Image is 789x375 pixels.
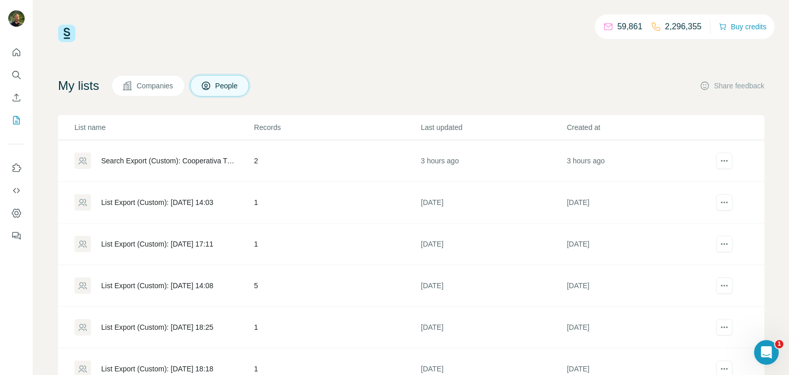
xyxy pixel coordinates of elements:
td: 2 [254,140,421,182]
td: [DATE] [420,265,566,307]
div: List Export (Custom): [DATE] 18:25 [101,322,213,332]
p: Created at [567,122,711,133]
td: [DATE] [420,223,566,265]
button: Dashboard [8,204,25,222]
img: Surfe Logo [58,25,76,42]
div: Search Export (Custom): Cooperativa Triticola Sepeense - [DATE] 15:01 [101,156,237,166]
button: Buy credits [719,20,766,34]
button: actions [716,319,732,335]
div: List Export (Custom): [DATE] 17:11 [101,239,213,249]
button: actions [716,236,732,252]
td: 1 [254,182,421,223]
button: Quick start [8,43,25,62]
span: 1 [775,340,783,348]
p: 2,296,355 [665,21,702,33]
td: 1 [254,307,421,348]
span: Companies [137,81,174,91]
button: actions [716,153,732,169]
td: 3 hours ago [420,140,566,182]
td: [DATE] [566,265,712,307]
button: Enrich CSV [8,88,25,107]
img: Avatar [8,10,25,27]
td: [DATE] [566,223,712,265]
h4: My lists [58,78,99,94]
td: [DATE] [566,307,712,348]
td: 3 hours ago [566,140,712,182]
div: List Export (Custom): [DATE] 18:18 [101,364,213,374]
p: List name [74,122,253,133]
button: Use Surfe API [8,181,25,200]
iframe: Intercom live chat [754,340,779,365]
p: Last updated [421,122,566,133]
p: Records [254,122,420,133]
p: 59,861 [617,21,643,33]
div: List Export (Custom): [DATE] 14:08 [101,280,213,291]
button: Use Surfe on LinkedIn [8,159,25,177]
button: Search [8,66,25,84]
button: Feedback [8,227,25,245]
td: [DATE] [420,307,566,348]
td: [DATE] [420,182,566,223]
td: [DATE] [566,182,712,223]
div: List Export (Custom): [DATE] 14:03 [101,197,213,208]
td: 5 [254,265,421,307]
button: My lists [8,111,25,129]
td: 1 [254,223,421,265]
button: actions [716,277,732,294]
button: actions [716,194,732,211]
span: People [215,81,239,91]
button: Share feedback [700,81,764,91]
